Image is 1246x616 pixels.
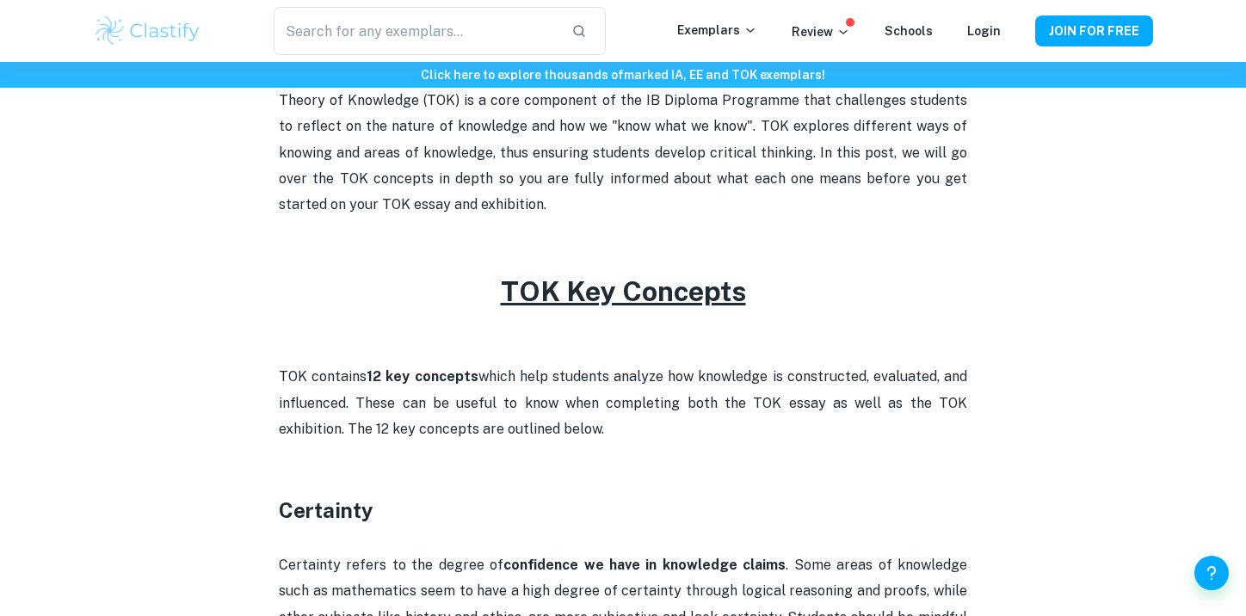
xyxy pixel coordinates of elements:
input: Search for any exemplars... [274,7,558,55]
a: Login [967,24,1001,38]
p: Exemplars [677,21,757,40]
h3: Certainty [279,495,967,526]
h6: Click here to explore thousands of marked IA, EE and TOK exemplars ! [3,65,1243,84]
strong: confidence we have in knowledge claims [503,557,786,573]
button: Help and Feedback [1194,556,1229,590]
a: Schools [885,24,933,38]
button: JOIN FOR FREE [1035,15,1153,46]
u: TOK Key Concepts [501,275,746,307]
p: Review [792,22,850,41]
img: Clastify logo [93,14,202,48]
p: TOK contains which help students analyze how knowledge is constructed, evaluated, and influenced.... [279,364,967,442]
p: Theory of Knowledge (TOK) is a core component of the IB Diploma Programme that challenges student... [279,88,967,219]
strong: 12 key concepts [367,368,478,385]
